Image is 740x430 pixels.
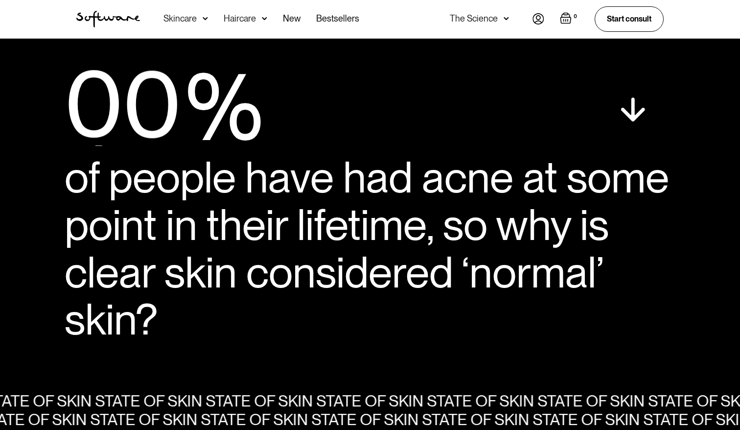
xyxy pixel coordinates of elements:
div: 1 [79,141,109,214]
a: Open cart [560,12,579,26]
div: Skincare [163,14,197,24]
a: Start consult [595,6,664,31]
div: % [186,70,262,146]
img: Software Logo [76,11,140,27]
div: 0 [572,12,579,21]
div: 0 [123,68,181,141]
img: arrow down [262,14,267,24]
div: The Science [450,14,498,24]
img: arrow down [203,14,208,24]
div: of people have had acne at some point in their lifetime, so why is clear skin considered ‘normal’... [65,154,675,343]
img: arrow down [621,97,645,122]
div: Haircare [224,14,256,24]
div: 0 [65,67,123,141]
a: home [76,11,140,27]
img: arrow down [504,14,509,24]
div: 1 [137,141,167,215]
